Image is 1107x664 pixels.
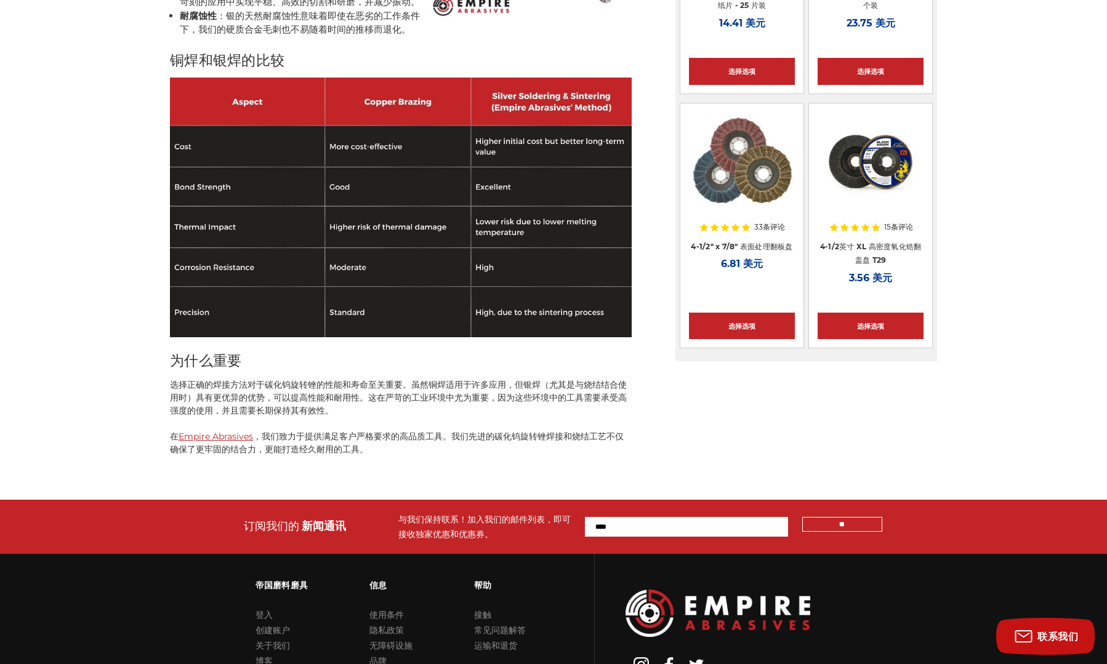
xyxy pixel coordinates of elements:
a: 选择选项 [818,58,924,85]
font: 订阅我们的 [244,519,299,533]
a: 创建账户 [256,625,290,636]
font: 耐腐蚀性 [180,10,217,22]
font: 联系我们 [1037,631,1078,642]
a: 接触 [474,609,491,620]
a: 选择选项 [689,58,795,85]
a: 4-1/2英寸 XL 高密度氧化锆翻盖盘 T29 [820,242,922,265]
font: 15条评论 [884,222,913,231]
a: 无障碍设施 [369,640,413,651]
a: Scotch Brite 百叶窗 [689,112,795,218]
font: ：银的天然耐腐蚀性意味着即使在恶劣的工作条件下，我们的硬质合金毛刺也不易随着时间的推移而退化。 [180,10,420,36]
font: 33条评论 [754,222,785,231]
a: 选择选项 [689,313,795,340]
font: 23.75 美元 [847,17,895,29]
a: 运输和退货 [474,640,517,651]
img: Scotch Brite 百叶窗 [691,112,792,210]
font: 信息 [369,580,387,591]
font: 为什么重要 [170,352,241,369]
a: 选择选项 [818,313,924,340]
a: 使用条件 [369,609,404,620]
font: 与我们保持联系！加入我们的邮件列表，即可接收独家优惠和优惠券。 [398,514,571,540]
font: 新闻通讯 [302,519,346,533]
a: 登入 [256,609,273,620]
img: 4-1/2英寸 XL 高密度氧化锆翻盖盘 T29 [821,112,920,210]
button: 联系我们 [996,618,1095,655]
img: 信息图表比较了银焊和烧结与铜焊将不锈钢柄焊接到碳化钨毛刺头的优点。 [170,78,632,337]
font: 选择选项 [857,322,884,330]
font: 14.41 美元 [719,17,765,29]
font: 在 [170,431,179,442]
a: 常见问题解答 [474,625,526,636]
a: 4-1/2" x 7/8" 表面处理翻板盘 [691,242,792,251]
a: 隐私政策 [369,625,404,636]
font: 选择选项 [728,68,755,76]
font: 选择选项 [857,68,884,76]
font: 铜焊和银焊的比较 [170,52,284,69]
font: 6.81 美元 [721,258,763,270]
font: 选择正确的焊接方法对于碳化钨旋转锉的性能和寿命至关重要。虽然铜焊适用于许多应用，但银焊（尤其是与烧结结合使用时）具有更优异的优势，可以提高性能和耐用性。这在严苛的工业环境中尤为重要，因为这些环境... [170,379,627,416]
font: 帮助 [474,580,492,591]
a: 4-1/2英寸 XL 高密度氧化锆翻盖盘 T29 [818,112,924,218]
font: 帝国磨料磨具 [256,580,308,591]
a: 关于我们 [256,640,290,651]
img: Empire Abrasives 徽标图像 [626,590,810,637]
font: ，我们致力于提供满足客户严格要求的高品质工具。我们先进的碳化钨旋转锉焊接和烧结工艺不仅确保了更牢固的结合力，更能打造经久耐用的工具。 [170,431,624,455]
font: 3.56 美元 [849,272,892,284]
a: Empire Abrasives [179,431,253,442]
font: 选择选项 [728,322,755,330]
